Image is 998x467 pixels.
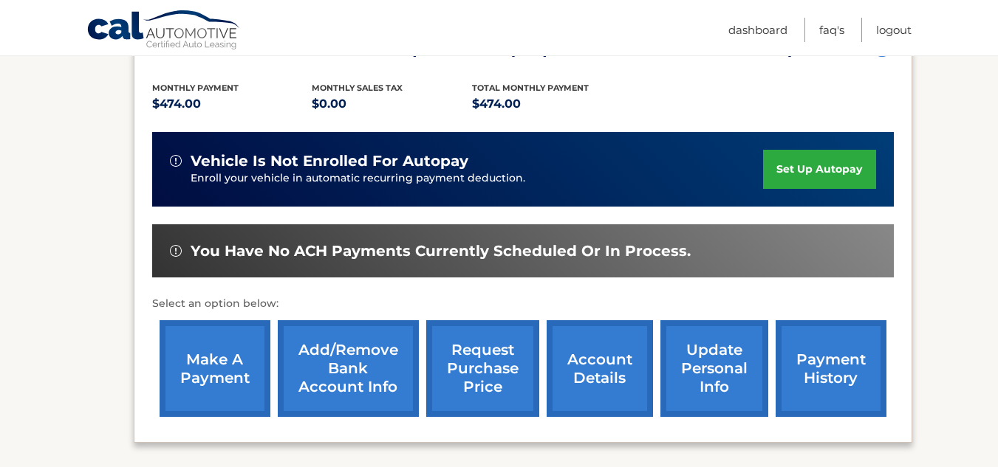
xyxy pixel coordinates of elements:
[152,94,312,114] p: $474.00
[170,245,182,257] img: alert-white.svg
[426,320,539,417] a: request purchase price
[819,18,844,42] a: FAQ's
[728,18,787,42] a: Dashboard
[472,83,589,93] span: Total Monthly Payment
[160,320,270,417] a: make a payment
[170,155,182,167] img: alert-white.svg
[312,83,403,93] span: Monthly sales Tax
[876,18,912,42] a: Logout
[152,83,239,93] span: Monthly Payment
[547,320,653,417] a: account details
[191,242,691,260] span: You have no ACH payments currently scheduled or in process.
[191,152,468,170] span: vehicle is not enrolled for autopay
[191,170,764,187] p: Enroll your vehicle in automatic recurring payment deduction.
[763,150,875,189] a: set up autopay
[152,295,894,313] p: Select an option below:
[278,320,419,417] a: Add/Remove bank account info
[472,94,632,114] p: $474.00
[312,94,472,114] p: $0.00
[86,10,242,52] a: Cal Automotive
[660,320,768,417] a: update personal info
[776,320,886,417] a: payment history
